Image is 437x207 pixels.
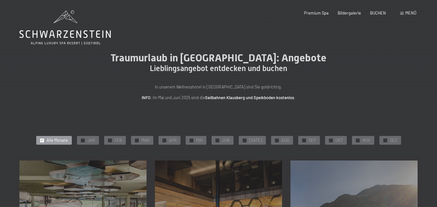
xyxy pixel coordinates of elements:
span: APR [169,138,177,143]
span: Traumurlaub in [GEOGRAPHIC_DATA]: Angebote [111,52,326,64]
strong: Seilbahnen Klausberg und Speikboden kostenlos [205,95,294,100]
p: In unserem Wellnesshotel in [GEOGRAPHIC_DATA] sind Sie goldrichtig. [89,84,348,90]
span: ✓ [82,139,84,142]
span: NOV [362,138,370,143]
span: OKT [335,138,343,143]
span: SEP [309,138,316,143]
span: ✓ [216,139,218,142]
span: FEB [115,138,122,143]
p: : Im Mai und Juni 2025 sind die . [89,94,348,101]
span: ✓ [276,139,278,142]
span: DEZ [390,138,397,143]
span: ✓ [109,139,111,142]
span: JAN [87,138,95,143]
span: ✓ [136,139,138,142]
a: Premium Spa [304,10,329,16]
a: BUCHEN [370,10,386,16]
span: ✓ [163,139,165,142]
span: MAI [196,138,202,143]
span: ✓ [41,139,43,142]
span: ✓ [384,139,386,142]
a: Bildergalerie [338,10,361,16]
span: [DATE] [249,138,262,143]
span: MAR [141,138,149,143]
span: AUG [281,138,289,143]
span: ✓ [356,139,359,142]
span: ✓ [303,139,305,142]
span: ✓ [243,139,246,142]
span: Alle Monate [47,138,68,143]
span: ✓ [190,139,192,142]
span: Menü [405,10,416,16]
span: ✓ [330,139,332,142]
span: JUN [222,138,230,143]
strong: INFO [142,95,150,100]
span: Lieblingsangebot entdecken und buchen [150,64,287,73]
